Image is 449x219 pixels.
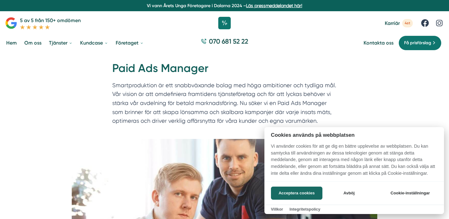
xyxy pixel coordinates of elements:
[264,143,444,181] p: Vi använder cookies för att ge dig en bättre upplevelse av webbplatsen. Du kan samtycka till anvä...
[324,187,374,200] button: Avböj
[289,207,320,212] a: Integritetspolicy
[264,132,444,138] h2: Cookies används på webbplatsen
[383,187,437,200] button: Cookie-inställningar
[271,187,322,200] button: Acceptera cookies
[271,207,283,212] a: Villkor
